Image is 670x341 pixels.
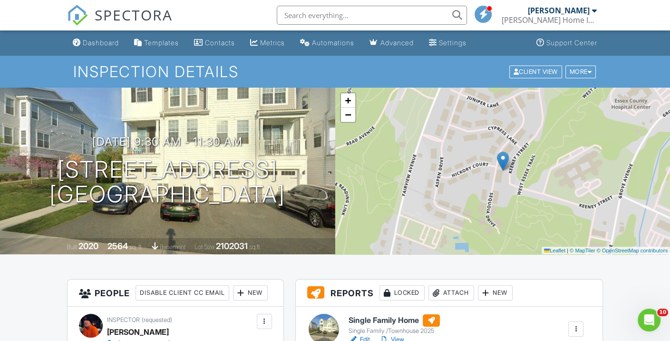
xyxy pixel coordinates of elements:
h1: Inspection Details [73,63,597,80]
div: Locked [379,285,425,301]
div: 2564 [107,241,128,251]
div: New [478,285,513,301]
span: Built [67,243,77,251]
h3: People [68,280,283,307]
a: Settings [425,34,470,52]
div: Advanced [380,39,414,47]
h1: [STREET_ADDRESS] [GEOGRAPHIC_DATA] [49,157,285,208]
a: © MapTiler [570,248,595,253]
div: Dashboard [83,39,119,47]
div: New [233,285,268,301]
a: Client View [508,68,564,75]
span: SPECTORA [95,5,173,25]
img: The Best Home Inspection Software - Spectora [67,5,88,26]
iframe: Intercom live chat [638,309,660,331]
span: Lot Size [194,243,214,251]
span: sq.ft. [249,243,261,251]
div: 2020 [78,241,98,251]
a: Metrics [246,34,289,52]
div: [PERSON_NAME] [107,325,169,339]
a: Contacts [190,34,239,52]
div: Metrics [260,39,285,47]
div: Client View [509,65,562,78]
a: Advanced [366,34,418,52]
div: 2102031 [216,241,248,251]
a: Zoom out [341,108,355,122]
h3: Reports [296,280,603,307]
div: Attach [428,285,474,301]
span: sq. ft. [129,243,143,251]
span: | [567,248,568,253]
span: basement [160,243,185,251]
a: Automations (Basic) [296,34,358,52]
div: McEvoy Home Inspection [502,15,597,25]
div: Support Center [546,39,597,47]
a: Leaflet [544,248,565,253]
span: 10 [657,309,668,316]
a: Templates [130,34,183,52]
div: Automations [312,39,354,47]
h6: Single Family Home [349,314,440,327]
span: (requested) [142,316,172,323]
h3: [DATE] 9:30 am - 11:30 am [92,135,243,148]
input: Search everything... [277,6,467,25]
div: Single Family /Townhouse 2025 [349,327,440,335]
img: Marker [497,151,509,171]
div: Templates [144,39,179,47]
span: − [345,109,351,120]
div: Settings [439,39,466,47]
a: SPECTORA [67,13,173,33]
a: Single Family Home Single Family /Townhouse 2025 [349,314,440,335]
a: © OpenStreetMap contributors [597,248,668,253]
a: Zoom in [341,93,355,108]
div: Disable Client CC Email [136,285,229,301]
a: Support Center [533,34,601,52]
span: Inspector [107,316,140,323]
div: Contacts [205,39,235,47]
div: [PERSON_NAME] [528,6,590,15]
a: Dashboard [69,34,123,52]
span: + [345,94,351,106]
div: More [565,65,596,78]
